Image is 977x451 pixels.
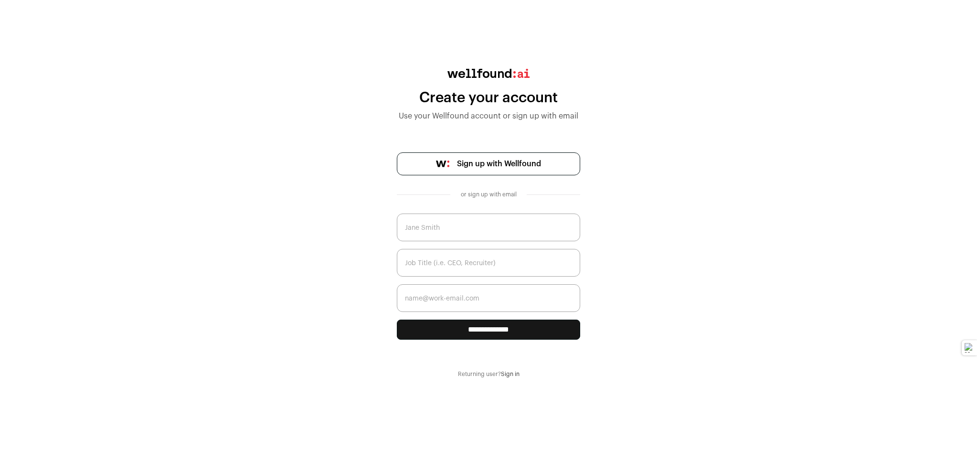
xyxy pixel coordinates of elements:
div: Create your account [397,89,580,107]
input: name@work-email.com [397,284,580,312]
a: Sign in [501,371,520,377]
div: Returning user? [397,370,580,378]
img: wellfound-symbol-flush-black-fb3c872781a75f747ccb3a119075da62bfe97bd399995f84a933054e44a575c4.png [436,161,449,167]
div: or sign up with email [458,191,519,198]
a: Sign up with Wellfound [397,152,580,175]
span: Sign up with Wellfound [457,158,541,170]
img: wellfound:ai [447,69,530,78]
div: Use your Wellfound account or sign up with email [397,110,580,122]
input: Job Title (i.e. CEO, Recruiter) [397,249,580,277]
input: Jane Smith [397,214,580,241]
